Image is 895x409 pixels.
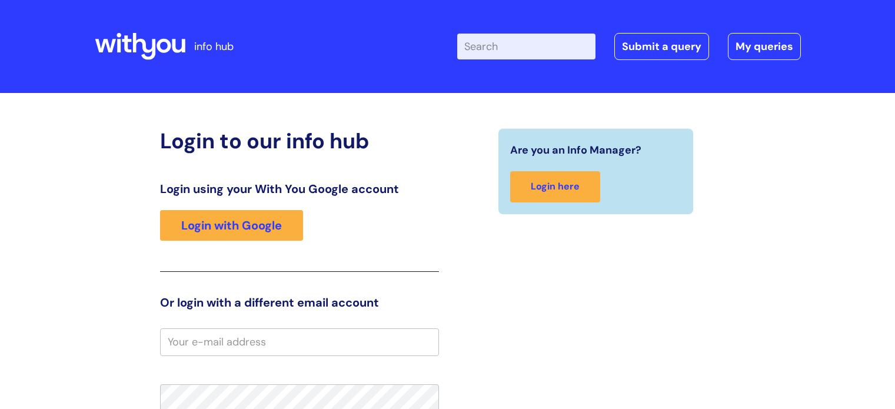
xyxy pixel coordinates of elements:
[160,182,439,196] h3: Login using your With You Google account
[160,295,439,310] h3: Or login with a different email account
[160,128,439,154] h2: Login to our info hub
[510,141,641,159] span: Are you an Info Manager?
[160,328,439,355] input: Your e-mail address
[457,34,595,59] input: Search
[194,37,234,56] p: info hub
[160,210,303,241] a: Login with Google
[728,33,801,60] a: My queries
[614,33,709,60] a: Submit a query
[510,171,600,202] a: Login here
